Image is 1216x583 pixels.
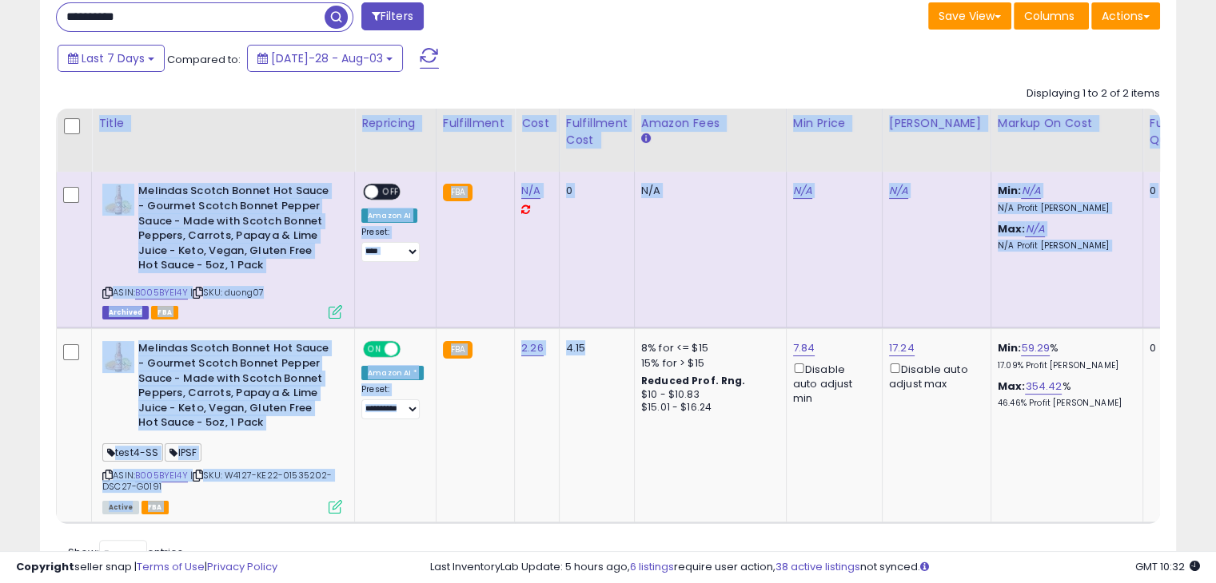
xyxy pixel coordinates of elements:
[998,183,1022,198] b: Min:
[1014,2,1089,30] button: Columns
[102,501,139,514] span: All listings currently available for purchase on Amazon
[641,388,774,402] div: $10 - $10.83
[443,184,472,201] small: FBA
[641,115,779,132] div: Amazon Fees
[793,360,870,407] div: Disable auto adjust min
[998,221,1026,236] b: Max:
[137,559,205,574] a: Terms of Use
[361,115,429,132] div: Repricing
[641,341,774,355] div: 8% for <= $15
[82,50,145,66] span: Last 7 Days
[998,379,1130,409] div: %
[793,115,875,132] div: Min Price
[443,341,472,359] small: FBA
[361,227,424,263] div: Preset:
[641,374,746,387] b: Reduced Prof. Rng.
[521,115,552,132] div: Cost
[1025,221,1044,237] a: N/A
[1150,184,1199,198] div: 0
[138,184,333,276] b: Melindas Scotch Bonnet Hot Sauce - Gourmet Scotch Bonnet Pepper Sauce - Made with Scotch Bonnet P...
[775,559,860,574] a: 38 active listings
[98,115,348,132] div: Title
[443,115,508,132] div: Fulfillment
[102,341,342,511] div: ASIN:
[1150,341,1199,355] div: 0
[793,183,812,199] a: N/A
[991,109,1142,172] th: The percentage added to the cost of goods (COGS) that forms the calculator for Min & Max prices.
[207,559,277,574] a: Privacy Policy
[361,384,424,420] div: Preset:
[16,559,74,574] strong: Copyright
[361,366,424,380] div: Amazon AI *
[566,341,622,355] div: 4.15
[998,340,1022,355] b: Min:
[998,341,1130,371] div: %
[630,559,674,574] a: 6 listings
[151,306,178,319] span: FBA
[142,501,169,514] span: FBA
[889,183,908,199] a: N/A
[998,379,1026,394] b: Max:
[58,45,165,72] button: Last 7 Days
[361,2,424,30] button: Filters
[998,203,1130,214] p: N/A Profit [PERSON_NAME]
[641,356,774,371] div: 15% for > $15
[889,340,915,356] a: 17.24
[1024,8,1074,24] span: Columns
[102,306,149,319] span: Listings that have been deleted from Seller Central
[167,52,241,67] span: Compared to:
[247,45,403,72] button: [DATE]-28 - Aug-03
[641,401,774,414] div: $15.01 - $16.24
[165,443,201,462] span: IPSF
[190,286,264,299] span: | SKU: duong07
[998,240,1130,252] p: N/A Profit [PERSON_NAME]
[102,184,134,216] img: 41ARK4Q5-XL._SL40_.jpg
[998,115,1136,132] div: Markup on Cost
[1021,183,1040,199] a: N/A
[1091,2,1160,30] button: Actions
[378,185,404,199] span: OFF
[271,50,383,66] span: [DATE]-28 - Aug-03
[889,360,979,391] div: Disable auto adjust max
[793,340,815,356] a: 7.84
[998,398,1130,409] p: 46.46% Profit [PERSON_NAME]
[68,545,183,560] span: Show: entries
[398,343,424,356] span: OFF
[102,469,333,493] span: | SKU: W4127-KE22-01535202-DSC27-G0191
[566,115,628,149] div: Fulfillment Cost
[430,560,1200,575] div: Last InventoryLab Update: 5 hours ago, require user action, not synced.
[365,343,385,356] span: ON
[102,184,342,317] div: ASIN:
[1025,379,1062,395] a: 354.42
[889,115,984,132] div: [PERSON_NAME]
[102,443,163,462] span: test4-SS
[566,184,622,198] div: 0
[928,2,1011,30] button: Save View
[1027,86,1160,101] div: Displaying 1 to 2 of 2 items
[138,341,333,434] b: Melindas Scotch Bonnet Hot Sauce - Gourmet Scotch Bonnet Pepper Sauce - Made with Scotch Bonnet P...
[641,132,651,146] small: Amazon Fees.
[16,560,277,575] div: seller snap | |
[1021,340,1050,356] a: 59.29
[135,469,188,482] a: B005BYEI4Y
[102,341,134,373] img: 41ARK4Q5-XL._SL40_.jpg
[135,286,188,299] a: B005BYEI4Y
[521,183,540,199] a: N/A
[1150,115,1205,149] div: Fulfillable Quantity
[521,340,544,356] a: 2.26
[641,184,774,198] div: N/A
[1135,559,1200,574] span: 2025-08-11 10:32 GMT
[361,208,417,223] div: Amazon AI
[998,360,1130,371] p: 17.09% Profit [PERSON_NAME]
